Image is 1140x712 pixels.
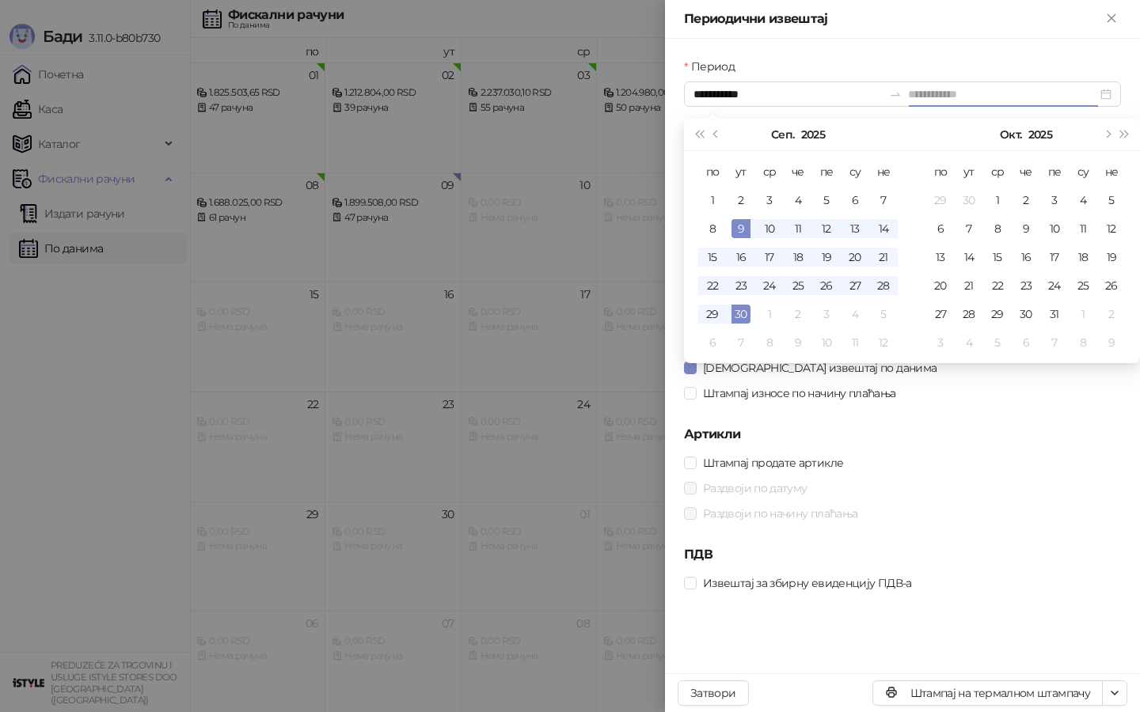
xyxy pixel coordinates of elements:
[817,219,836,238] div: 12
[698,243,727,271] td: 2025-09-15
[983,271,1012,300] td: 2025-10-22
[1097,243,1126,271] td: 2025-10-19
[697,479,813,497] span: Раздвоји по датуму
[1045,333,1064,352] div: 7
[845,248,864,267] div: 20
[1102,9,1121,28] button: Close
[727,243,755,271] td: 2025-09-16
[817,191,836,210] div: 5
[845,305,864,324] div: 4
[845,191,864,210] div: 6
[1102,191,1121,210] div: 5
[1016,276,1035,295] div: 23
[955,243,983,271] td: 2025-10-14
[697,384,902,402] span: Штампај износе по начину плаћања
[988,276,1007,295] div: 22
[731,248,750,267] div: 16
[1097,214,1126,243] td: 2025-10-12
[1097,157,1126,186] th: не
[1069,300,1097,328] td: 2025-11-01
[727,328,755,357] td: 2025-10-07
[697,359,943,377] span: [DEMOGRAPHIC_DATA] извештај по данима
[1073,276,1092,295] div: 25
[959,191,978,210] div: 30
[708,119,725,150] button: Претходни месец (PageUp)
[1012,186,1040,214] td: 2025-10-02
[812,328,841,357] td: 2025-10-10
[755,186,784,214] td: 2025-09-03
[1102,276,1121,295] div: 26
[926,328,955,357] td: 2025-11-03
[1040,328,1069,357] td: 2025-11-07
[727,214,755,243] td: 2025-09-09
[784,328,812,357] td: 2025-10-09
[755,271,784,300] td: 2025-09-24
[988,333,1007,352] div: 5
[1102,305,1121,324] div: 2
[684,58,744,75] label: Период
[955,328,983,357] td: 2025-11-04
[1045,248,1064,267] div: 17
[845,333,864,352] div: 11
[931,333,950,352] div: 3
[955,214,983,243] td: 2025-10-07
[869,186,898,214] td: 2025-09-07
[1040,300,1069,328] td: 2025-10-31
[1000,119,1021,150] button: Изабери месец
[959,305,978,324] div: 28
[955,186,983,214] td: 2025-09-30
[788,305,807,324] div: 2
[1016,248,1035,267] div: 16
[703,305,722,324] div: 29
[926,243,955,271] td: 2025-10-13
[874,276,893,295] div: 28
[1040,186,1069,214] td: 2025-10-03
[698,157,727,186] th: по
[731,276,750,295] div: 23
[703,191,722,210] div: 1
[845,219,864,238] div: 13
[727,300,755,328] td: 2025-09-30
[869,157,898,186] th: не
[1040,214,1069,243] td: 2025-10-10
[841,328,869,357] td: 2025-10-11
[926,300,955,328] td: 2025-10-27
[1012,300,1040,328] td: 2025-10-30
[784,300,812,328] td: 2025-10-02
[788,276,807,295] div: 25
[693,85,883,103] input: Период
[760,333,779,352] div: 8
[926,186,955,214] td: 2025-09-29
[755,157,784,186] th: ср
[983,214,1012,243] td: 2025-10-08
[869,300,898,328] td: 2025-10-05
[698,300,727,328] td: 2025-09-29
[731,333,750,352] div: 7
[731,305,750,324] div: 30
[812,300,841,328] td: 2025-10-03
[784,243,812,271] td: 2025-09-18
[872,680,1103,706] button: Штампај на термалном штампачу
[1098,119,1115,150] button: Следећи месец (PageDown)
[931,219,950,238] div: 6
[703,219,722,238] div: 8
[983,300,1012,328] td: 2025-10-29
[788,191,807,210] div: 4
[1016,191,1035,210] div: 2
[983,328,1012,357] td: 2025-11-05
[926,214,955,243] td: 2025-10-06
[841,271,869,300] td: 2025-09-27
[703,276,722,295] div: 22
[690,119,708,150] button: Претходна година (Control + left)
[1116,119,1134,150] button: Следећа година (Control + right)
[698,186,727,214] td: 2025-09-01
[817,248,836,267] div: 19
[1016,219,1035,238] div: 9
[684,9,1102,28] div: Периодични извештај
[784,157,812,186] th: че
[817,276,836,295] div: 26
[697,574,918,592] span: Извештај за збирну евиденцију ПДВ-а
[784,214,812,243] td: 2025-09-11
[703,248,722,267] div: 15
[889,88,902,100] span: swap-right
